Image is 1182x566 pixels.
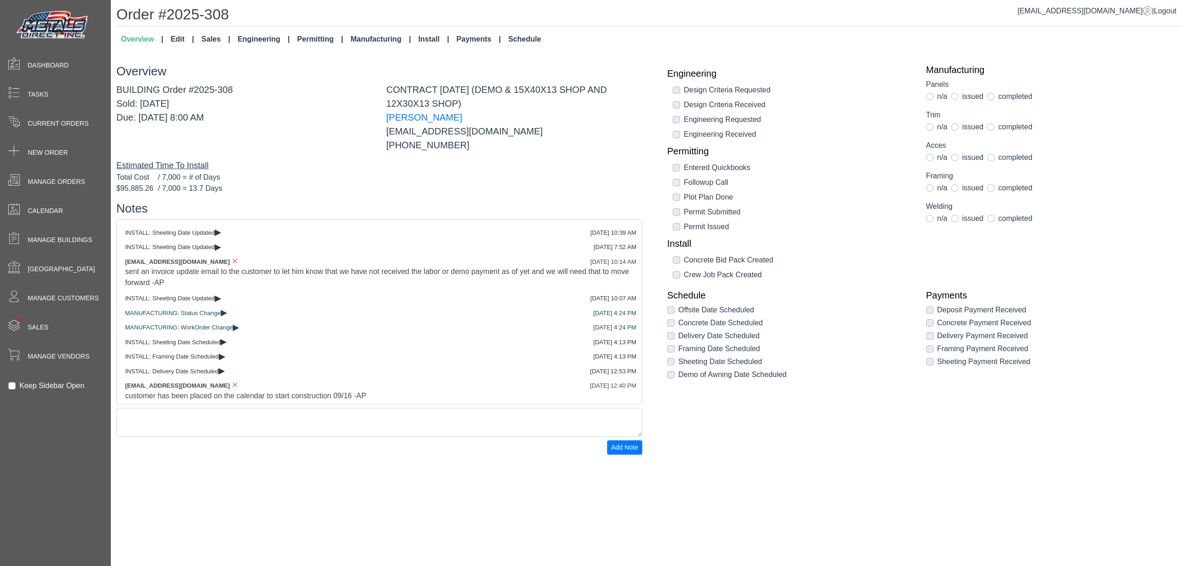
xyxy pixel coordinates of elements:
label: Keep Sidebar Open [19,380,84,391]
a: Schedule [505,30,545,49]
span: Manage Orders [28,177,85,187]
h3: Overview [116,64,642,79]
div: | [1018,6,1176,17]
span: [EMAIL_ADDRESS][DOMAIN_NAME] [125,382,230,389]
span: ▸ [215,229,221,235]
a: Install [667,238,912,249]
a: Edit [167,30,198,49]
span: ▸ [220,338,227,344]
span: • [9,304,32,335]
div: INSTALL: Sheeting Date Scheduled [125,338,633,347]
a: Sales [198,30,234,49]
a: Permitting [294,30,347,49]
span: [EMAIL_ADDRESS][DOMAIN_NAME] [125,258,230,265]
span: Calendar [28,206,63,216]
div: [DATE] 10:14 AM [591,257,636,267]
a: Install [415,30,453,49]
a: Permitting [667,146,912,157]
label: Concrete Payment Received [937,317,1031,329]
label: Sheeting Payment Received [937,356,1031,367]
div: BUILDING Order #2025-308 Sold: [DATE] Due: [DATE] 8:00 AM [109,83,380,152]
span: Add Note [611,444,638,451]
span: Sales [28,323,48,332]
span: Tasks [28,90,48,99]
button: Add Note [607,440,642,455]
div: [DATE] 4:13 PM [593,338,636,347]
span: ▸ [221,309,227,315]
label: Delivery Payment Received [937,330,1028,341]
a: Schedule [667,290,912,301]
div: INSTALL: Sheeting Date Updated [125,243,633,252]
a: Payments [926,290,1171,301]
div: / 7,000 = # of Days [116,172,642,183]
div: / 7,000 = 13.7 Days [116,183,642,194]
label: Offsite Date Scheduled [678,304,754,316]
a: Overview [117,30,167,49]
span: Manage Customers [28,293,99,303]
span: ▸ [218,367,225,373]
label: Framing Date Scheduled [678,343,760,354]
span: Manage Buildings [28,235,92,245]
label: Delivery Date Scheduled [678,330,760,341]
div: INSTALL: Framing Date Scheduled [125,352,633,361]
a: Manufacturing [347,30,415,49]
span: Dashboard [28,61,69,70]
a: Manufacturing [926,64,1171,75]
div: [DATE] 10:39 AM [591,228,636,237]
span: ▸ [233,324,239,330]
div: [DATE] 10:07 AM [591,294,636,303]
div: CONTRACT [DATE] (DEMO & 15X40X13 SHOP AND 12X30X13 SHOP) [EMAIL_ADDRESS][DOMAIN_NAME] [PHONE_NUMBER] [380,83,650,152]
span: ▸ [215,295,221,301]
div: [DATE] 12:40 PM [590,381,636,390]
div: Estimated Time To Install [116,159,642,172]
span: $95,885.26 [116,183,158,194]
span: Total Cost [116,172,158,183]
a: Payments [453,30,505,49]
span: New Order [28,148,68,158]
img: Metals Direct Inc Logo [14,8,92,43]
h3: Notes [116,201,642,216]
a: Engineering [667,68,912,79]
div: sent an invoice update email to the customer to let him know that we have not received the labor ... [125,266,633,288]
h1: Order #2025-308 [116,6,1182,26]
div: [DATE] 4:24 PM [593,309,636,318]
div: customer has been placed on the calendar to start construction 09/16 -AP [125,390,633,402]
div: INSTALL: Delivery Date Scheduled [125,367,633,376]
span: ▸ [219,353,225,359]
label: Concrete Date Scheduled [678,317,763,329]
div: INSTALL: Sheeting Date Updated [125,228,633,237]
label: Demo of Awning Date Scheduled [678,369,787,380]
label: Sheeting Date Scheduled [678,356,762,367]
span: Current Orders [28,119,89,128]
a: [EMAIL_ADDRESS][DOMAIN_NAME] [1018,7,1152,15]
label: Framing Payment Received [937,343,1028,354]
div: [DATE] 12:53 PM [590,367,636,376]
div: INSTALL: Sheeting Date Updated [125,294,633,303]
span: ▸ [215,243,221,250]
div: [DATE] 4:24 PM [593,323,636,332]
div: [DATE] 7:52 AM [594,243,636,252]
div: MANUFACTURING: WorkOrder Change [125,323,633,332]
div: [DATE] 4:13 PM [593,352,636,361]
div: MANUFACTURING: Status Change [125,309,633,318]
a: [PERSON_NAME] [386,112,462,122]
a: Engineering [234,30,294,49]
span: [GEOGRAPHIC_DATA] [28,264,95,274]
span: Logout [1154,7,1176,15]
label: Deposit Payment Received [937,304,1026,316]
span: Manage Vendors [28,352,90,361]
